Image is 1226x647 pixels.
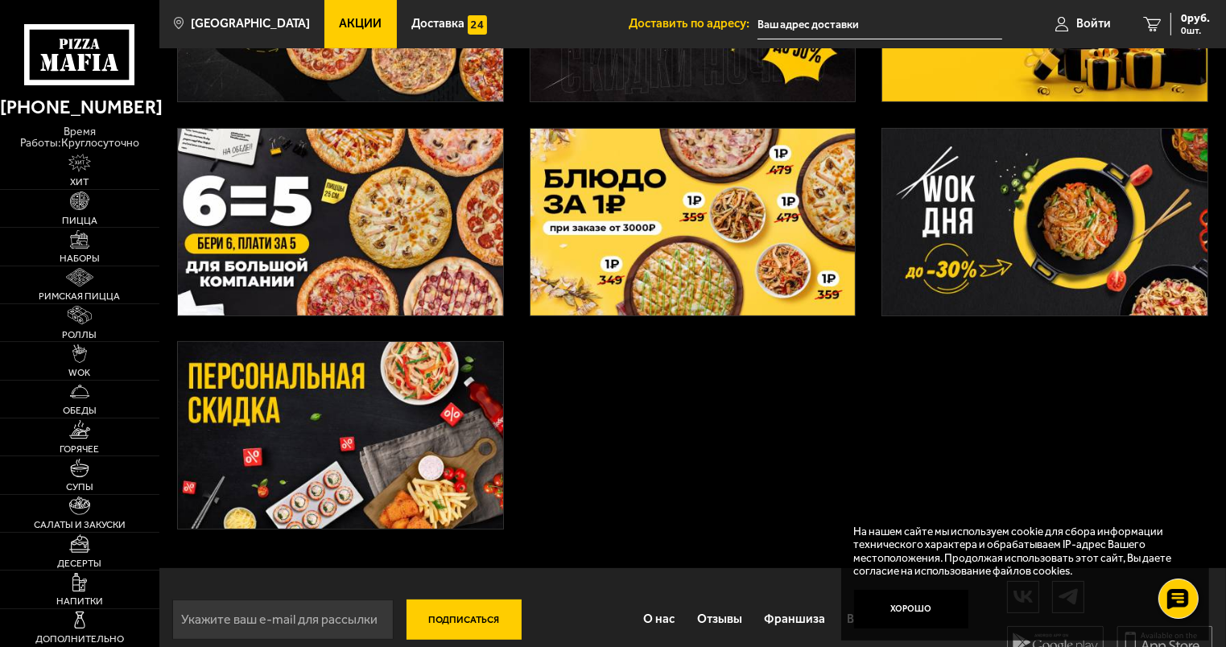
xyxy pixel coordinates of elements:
[757,10,1003,39] input: Ваш адрес доставки
[60,253,100,263] span: Наборы
[854,590,969,628] button: Хорошо
[854,525,1187,578] p: На нашем сайте мы используем cookie для сбора информации технического характера и обрабатываем IP...
[70,177,89,187] span: Хит
[407,600,522,640] button: Подписаться
[62,216,97,225] span: Пицца
[633,599,686,641] a: О нас
[1076,18,1111,30] span: Войти
[172,600,394,640] input: Укажите ваш e-mail для рассылки
[68,368,90,377] span: WOK
[1181,13,1210,24] span: 0 руб.
[411,18,464,30] span: Доставка
[753,599,836,641] a: Франшиза
[56,596,103,606] span: Напитки
[39,291,120,301] span: Римская пицца
[629,18,757,30] span: Доставить по адресу:
[57,558,101,568] span: Десерты
[66,482,93,492] span: Супы
[340,18,382,30] span: Акции
[191,18,310,30] span: [GEOGRAPHIC_DATA]
[62,330,97,340] span: Роллы
[60,444,99,454] span: Горячее
[1181,26,1210,35] span: 0 шт.
[34,520,126,530] span: Салаты и закуски
[686,599,753,641] a: Отзывы
[836,599,912,641] a: Вакансии
[63,406,97,415] span: Обеды
[468,15,487,35] img: 15daf4d41897b9f0e9f617042186c801.svg
[35,634,124,644] span: Дополнительно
